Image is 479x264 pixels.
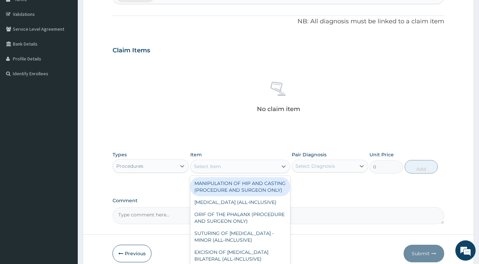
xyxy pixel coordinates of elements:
[190,208,290,227] div: ORIF OF THE PHALANX (PROCEDURE AND SURGEON ONLY)
[3,184,129,208] textarea: Type your message and hit 'Enter'
[113,17,445,26] p: NB: All diagnosis must be linked to a claim item
[111,3,127,20] div: Minimize live chat window
[190,227,290,246] div: SUTURING OF [MEDICAL_DATA] - MINOR (ALL-INCLUSIVE)
[35,38,114,47] div: Chat with us now
[194,163,221,170] div: Select Item
[13,34,27,51] img: d_794563401_company_1708531726252_794563401
[113,198,445,204] label: Comment
[190,151,202,158] label: Item
[113,152,127,158] label: Types
[405,160,438,174] button: Add
[113,245,151,262] button: Previous
[116,163,143,169] div: Procedures
[369,151,394,158] label: Unit Price
[39,85,93,153] span: We're online!
[113,47,150,54] h3: Claim Items
[190,177,290,196] div: MANIPULATION OF HIP AND CASTING (PROCEDURE AND SURGEON ONLY)
[292,151,327,158] label: Pair Diagnosis
[190,196,290,208] div: [MEDICAL_DATA] (ALL-INCLUSIVE)
[295,163,335,169] div: Select Diagnosis
[404,245,444,262] button: Submit
[257,106,300,112] p: No claim item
